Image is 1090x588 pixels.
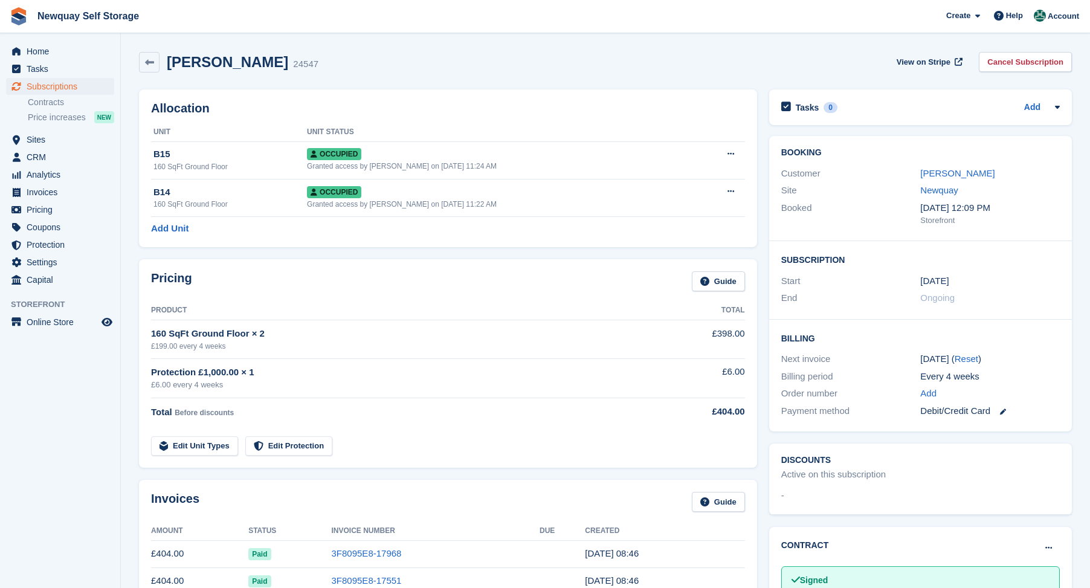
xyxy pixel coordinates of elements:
div: Customer [781,167,921,181]
a: 3F8095E8-17968 [332,548,402,558]
div: Site [781,184,921,198]
h2: Pricing [151,271,192,291]
a: Cancel Subscription [979,52,1072,72]
span: Total [151,407,172,417]
div: £404.00 [654,405,744,419]
div: Order number [781,387,921,401]
th: Unit Status [307,123,693,142]
a: View on Stripe [892,52,965,72]
div: Signed [792,574,1050,587]
a: Edit Protection [245,436,332,456]
div: 160 SqFt Ground Floor [153,199,307,210]
a: Add Unit [151,222,189,236]
span: Storefront [11,299,120,311]
div: £199.00 every 4 weeks [151,341,654,352]
div: 0 [824,102,837,113]
h2: [PERSON_NAME] [167,54,288,70]
span: Subscriptions [27,78,99,95]
a: Newquay [920,185,958,195]
span: View on Stripe [897,56,950,68]
a: Price increases NEW [28,111,114,124]
th: Status [248,522,331,541]
h2: Discounts [781,456,1060,465]
time: 2025-08-04 07:46:12 UTC [585,575,639,586]
a: Preview store [100,315,114,329]
img: stora-icon-8386f47178a22dfd0bd8f6a31ec36ba5ce8667c1dd55bd0f319d3a0aa187defe.svg [10,7,28,25]
th: Product [151,301,654,320]
th: Invoice Number [332,522,540,541]
a: Guide [692,271,745,291]
h2: Tasks [796,102,819,113]
div: NEW [94,111,114,123]
span: Occupied [307,148,361,160]
h2: Invoices [151,492,199,512]
div: Protection £1,000.00 × 1 [151,366,654,380]
span: Help [1006,10,1023,22]
span: Ongoing [920,292,955,303]
h2: Booking [781,148,1060,158]
div: Every 4 weeks [920,370,1060,384]
div: Active on this subscription [781,468,886,482]
div: Payment method [781,404,921,418]
a: Edit Unit Types [151,436,238,456]
a: menu [6,201,114,218]
span: Capital [27,271,99,288]
span: Sites [27,131,99,148]
span: Invoices [27,184,99,201]
div: 160 SqFt Ground Floor [153,161,307,172]
a: Newquay Self Storage [33,6,144,26]
span: Price increases [28,112,86,123]
a: Guide [692,492,745,512]
th: Due [540,522,585,541]
div: Granted access by [PERSON_NAME] on [DATE] 11:24 AM [307,161,693,172]
h2: Allocation [151,102,745,115]
a: menu [6,149,114,166]
a: menu [6,166,114,183]
span: Account [1048,10,1079,22]
a: menu [6,314,114,331]
span: Online Store [27,314,99,331]
td: £398.00 [654,320,744,358]
span: Analytics [27,166,99,183]
time: 2023-09-07 23:00:00 UTC [920,274,949,288]
span: Create [946,10,970,22]
div: Booked [781,201,921,227]
span: Protection [27,236,99,253]
span: - [781,489,784,503]
th: Unit [151,123,307,142]
div: Next invoice [781,352,921,366]
span: Pricing [27,201,99,218]
th: Amount [151,522,248,541]
time: 2025-09-01 07:46:35 UTC [585,548,639,558]
a: [PERSON_NAME] [920,168,995,178]
a: Add [920,387,937,401]
span: Occupied [307,186,361,198]
h2: Billing [781,332,1060,344]
a: menu [6,131,114,148]
a: menu [6,184,114,201]
div: End [781,291,921,305]
a: 3F8095E8-17551 [332,575,402,586]
div: Debit/Credit Card [920,404,1060,418]
div: [DATE] ( ) [920,352,1060,366]
th: Created [585,522,744,541]
a: Contracts [28,97,114,108]
span: CRM [27,149,99,166]
td: £404.00 [151,540,248,567]
span: Paid [248,548,271,560]
div: Start [781,274,921,288]
span: Coupons [27,219,99,236]
img: JON [1034,10,1046,22]
a: menu [6,236,114,253]
div: £6.00 every 4 weeks [151,379,654,391]
a: menu [6,43,114,60]
span: Home [27,43,99,60]
td: £6.00 [654,358,744,398]
a: menu [6,271,114,288]
div: B14 [153,186,307,199]
h2: Subscription [781,253,1060,265]
div: Granted access by [PERSON_NAME] on [DATE] 11:22 AM [307,199,693,210]
div: Storefront [920,215,1060,227]
div: [DATE] 12:09 PM [920,201,1060,215]
div: 24547 [293,57,318,71]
